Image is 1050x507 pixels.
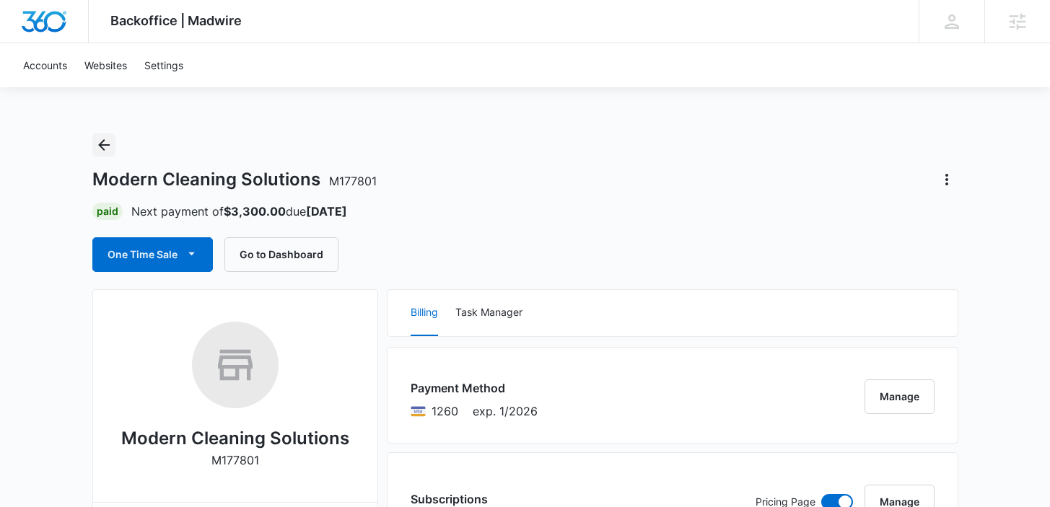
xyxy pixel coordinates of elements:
strong: $3,300.00 [224,204,286,219]
span: exp. 1/2026 [473,402,538,420]
button: Go to Dashboard [224,237,338,272]
span: Visa ending with [432,402,458,420]
button: Manage [865,379,935,414]
div: Paid [92,203,123,220]
a: Websites [76,43,136,87]
p: M177801 [211,451,259,469]
button: Billing [411,290,438,336]
h3: Payment Method [411,379,538,397]
button: Task Manager [455,290,522,336]
button: One Time Sale [92,237,213,272]
span: M177801 [329,174,377,188]
h1: Modern Cleaning Solutions [92,169,377,190]
a: Accounts [14,43,76,87]
h2: Modern Cleaning Solutions [121,426,349,451]
p: Next payment of due [131,203,347,220]
strong: [DATE] [306,204,347,219]
button: Back [92,133,115,156]
button: Actions [935,168,958,191]
a: Settings [136,43,192,87]
span: Backoffice | Madwire [110,13,242,28]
